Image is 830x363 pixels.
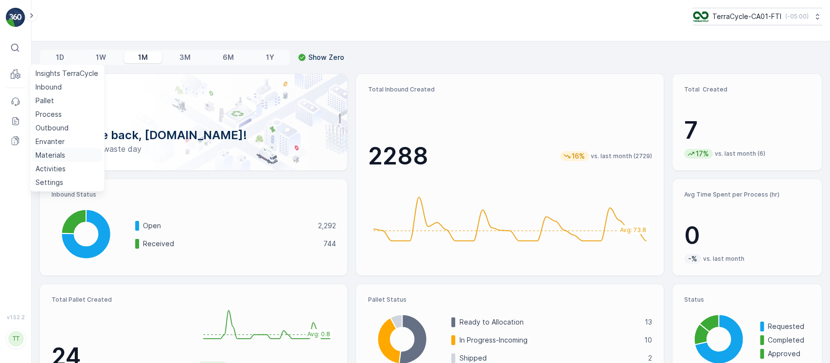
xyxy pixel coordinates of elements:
[459,335,637,345] p: In Progress-Incoming
[368,142,428,171] p: 2288
[703,255,744,263] p: vs. last month
[143,221,311,231] p: Open
[8,331,24,346] div: TT
[138,53,148,62] p: 1M
[715,150,765,158] p: vs. last month (6)
[459,317,638,327] p: Ready to Allocation
[687,254,698,264] p: -%
[143,239,317,249] p: Received
[6,322,25,355] button: TT
[323,239,336,249] p: 744
[6,314,25,320] span: v 1.52.2
[591,152,652,160] p: vs. last month (2729)
[571,151,586,161] p: 16%
[56,53,64,62] p: 1D
[308,53,344,62] p: Show Zero
[179,53,191,62] p: 3M
[712,12,781,21] p: TerraCycle-CA01-FTI
[648,353,652,363] p: 2
[684,116,810,145] p: 7
[684,86,810,93] p: Total Created
[695,149,710,159] p: 17%
[96,53,106,62] p: 1W
[785,13,809,20] p: ( -05:00 )
[223,53,234,62] p: 6M
[55,143,332,155] p: Have a zero-waste day
[684,296,810,304] p: Status
[644,335,652,345] p: 10
[368,296,652,304] p: Pallet Status
[645,317,652,327] p: 13
[693,11,708,22] img: TC_BVHiTW6.png
[684,191,810,199] p: Avg Time Spent per Process (hr)
[368,86,652,93] p: Total Inbound Created
[684,221,810,250] p: 0
[52,191,336,199] p: Inbound Status
[318,221,336,231] p: 2,292
[693,8,822,25] button: TerraCycle-CA01-FTI(-05:00)
[6,8,25,27] img: logo
[768,335,810,345] p: Completed
[52,296,190,304] p: Total Pallet Created
[55,127,332,143] p: Welcome back, [DOMAIN_NAME]!
[768,322,810,331] p: Requested
[768,349,810,359] p: Approved
[265,53,274,62] p: 1Y
[459,353,641,363] p: Shipped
